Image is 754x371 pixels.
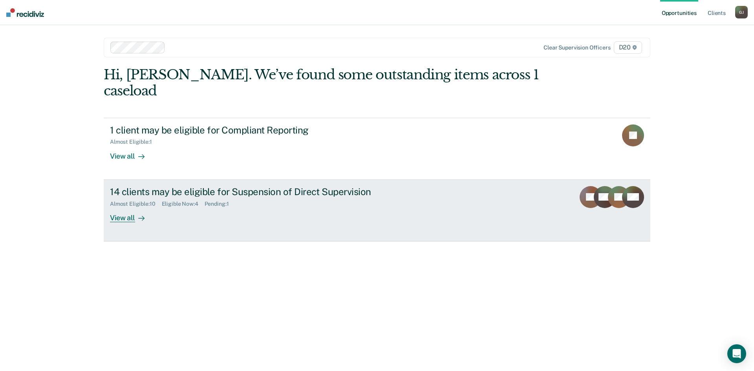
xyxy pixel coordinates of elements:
div: 1 client may be eligible for Compliant Reporting [110,124,386,136]
div: G J [735,6,748,18]
div: Eligible Now : 4 [162,201,205,207]
div: View all [110,207,154,222]
div: Hi, [PERSON_NAME]. We’ve found some outstanding items across 1 caseload [104,67,541,99]
button: GJ [735,6,748,18]
a: 1 client may be eligible for Compliant ReportingAlmost Eligible:1View all [104,118,650,180]
div: View all [110,145,154,161]
div: Pending : 1 [205,201,235,207]
div: Open Intercom Messenger [727,344,746,363]
a: 14 clients may be eligible for Suspension of Direct SupervisionAlmost Eligible:10Eligible Now:4Pe... [104,180,650,241]
div: Almost Eligible : 10 [110,201,162,207]
div: 14 clients may be eligible for Suspension of Direct Supervision [110,186,386,197]
img: Recidiviz [6,8,44,17]
span: D20 [614,41,642,54]
div: Clear supervision officers [544,44,610,51]
div: Almost Eligible : 1 [110,139,158,145]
